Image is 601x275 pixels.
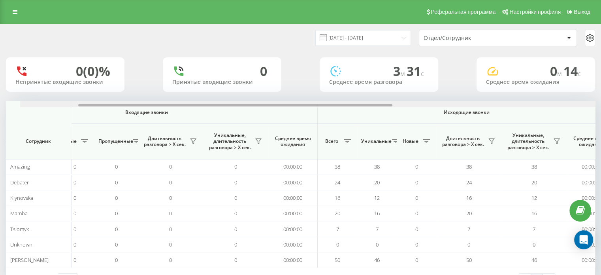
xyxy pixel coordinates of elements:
[169,210,172,217] span: 0
[268,190,318,206] td: 00:00:00
[115,194,118,201] span: 0
[169,226,172,233] span: 0
[73,226,76,233] span: 0
[531,179,537,186] span: 20
[15,79,115,85] div: Непринятые входящие звонки
[169,241,172,248] span: 0
[115,256,118,264] span: 0
[415,226,418,233] span: 0
[234,179,237,186] span: 0
[467,241,470,248] span: 0
[415,241,418,248] span: 0
[10,256,49,264] span: [PERSON_NAME]
[10,241,32,248] span: Unknown
[10,210,28,217] span: Mamba
[374,179,380,186] span: 20
[115,241,118,248] span: 0
[73,256,76,264] span: 0
[533,226,535,233] span: 7
[531,163,537,170] span: 38
[376,226,379,233] span: 7
[73,241,76,248] span: 0
[335,163,340,170] span: 38
[415,210,418,217] span: 0
[169,179,172,186] span: 0
[10,179,29,186] span: Debater
[374,194,380,201] span: 12
[10,163,30,170] span: Amazing
[415,256,418,264] span: 0
[466,256,472,264] span: 50
[10,226,29,233] span: Tsiomyk
[268,159,318,174] td: 00:00:00
[169,163,172,170] span: 0
[76,64,110,79] div: 0 (0)%
[336,241,339,248] span: 0
[234,241,237,248] span: 0
[335,210,340,217] span: 20
[336,109,597,116] span: Исходящие звонки
[234,210,237,217] span: 0
[13,138,64,144] span: Сотрудник
[207,132,252,151] span: Уникальные, длительность разговора > Х сек.
[361,138,390,144] span: Уникальные
[505,132,551,151] span: Уникальные, длительность разговора > Х сек.
[169,256,172,264] span: 0
[424,35,518,42] div: Отдел/Сотрудник
[374,163,380,170] span: 38
[466,194,472,201] span: 16
[274,135,311,148] span: Среднее время ожидания
[407,63,424,80] span: 31
[466,210,472,217] span: 20
[10,194,33,201] span: Klynovska
[578,69,581,78] span: c
[335,194,340,201] span: 16
[393,63,407,80] span: 3
[234,226,237,233] span: 0
[115,179,118,186] span: 0
[234,163,237,170] span: 0
[329,79,429,85] div: Среднее время разговора
[531,194,537,201] span: 12
[115,226,118,233] span: 0
[169,194,172,201] span: 0
[73,194,76,201] span: 0
[268,206,318,221] td: 00:00:00
[563,63,581,80] span: 14
[486,79,586,85] div: Среднее время ожидания
[336,226,339,233] span: 7
[73,179,76,186] span: 0
[415,194,418,201] span: 0
[268,174,318,190] td: 00:00:00
[374,256,380,264] span: 46
[421,69,424,78] span: c
[466,179,472,186] span: 24
[574,230,593,249] div: Open Intercom Messenger
[268,252,318,268] td: 00:00:00
[415,163,418,170] span: 0
[374,210,380,217] span: 16
[142,135,187,148] span: Длительность разговора > Х сек.
[401,138,420,144] span: Новые
[440,135,486,148] span: Длительность разговора > Х сек.
[509,9,561,15] span: Настройки профиля
[531,256,537,264] span: 46
[467,226,470,233] span: 7
[400,69,407,78] span: м
[260,64,267,79] div: 0
[73,163,76,170] span: 0
[431,9,495,15] span: Реферальная программа
[415,179,418,186] span: 0
[234,194,237,201] span: 0
[335,256,340,264] span: 50
[73,210,76,217] span: 0
[115,210,118,217] span: 0
[557,69,563,78] span: м
[234,256,237,264] span: 0
[98,138,130,144] span: Пропущенные
[172,79,272,85] div: Принятые входящие звонки
[574,9,590,15] span: Выход
[466,163,472,170] span: 38
[531,210,537,217] span: 16
[376,241,379,248] span: 0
